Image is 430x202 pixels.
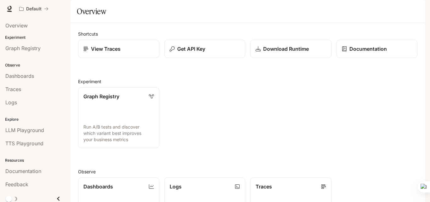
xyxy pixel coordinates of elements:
[83,183,113,190] p: Dashboards
[91,45,121,53] p: View Traces
[177,45,205,53] p: Get API Key
[83,124,154,143] p: Run A/B tests and discover which variant best improves your business metrics
[250,40,331,58] a: Download Runtime
[256,183,272,190] p: Traces
[349,45,387,53] p: Documentation
[78,31,417,37] h2: Shortcuts
[78,87,159,148] a: Graph RegistryRun A/B tests and discover which variant best improves your business metrics
[26,6,42,12] p: Default
[78,40,159,58] a: View Traces
[78,168,417,175] h2: Observe
[337,40,418,58] a: Documentation
[16,3,51,15] button: All workspaces
[263,45,309,53] p: Download Runtime
[77,5,106,18] h1: Overview
[78,78,417,85] h2: Experiment
[164,40,246,58] button: Get API Key
[83,93,119,100] p: Graph Registry
[170,183,182,190] p: Logs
